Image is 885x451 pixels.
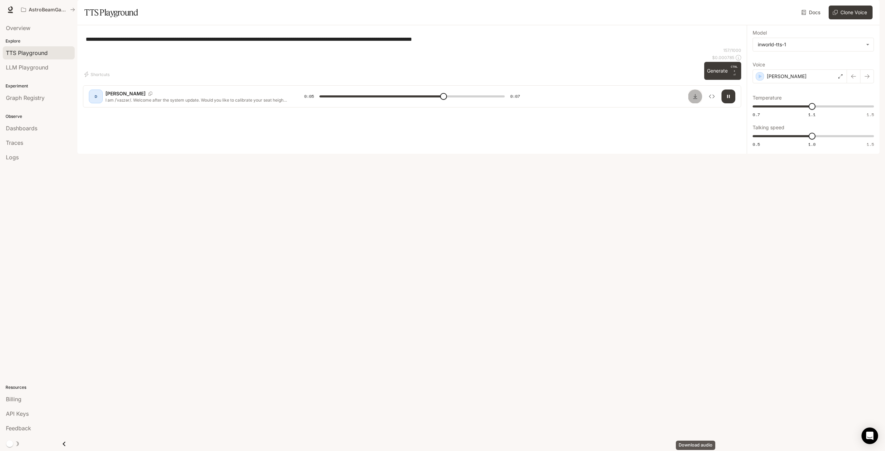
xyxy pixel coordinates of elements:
p: Voice [753,62,765,67]
p: Model [753,30,767,35]
p: [PERSON_NAME] [105,90,146,97]
button: All workspaces [18,3,78,17]
p: Temperature [753,95,782,100]
p: [PERSON_NAME] [767,73,807,80]
p: $ 0.000785 [712,55,734,60]
button: Shortcuts [83,69,112,80]
div: Download audio [676,441,715,450]
div: inworld-tts-1 [758,41,863,48]
p: Talking speed [753,125,784,130]
span: 0.5 [753,141,760,147]
div: D [90,91,101,102]
p: CTRL + [730,65,738,73]
p: ⏎ [730,65,738,77]
span: 1.5 [867,141,874,147]
span: 1.1 [808,112,816,118]
span: 0.7 [753,112,760,118]
a: Docs [800,6,823,19]
span: 1.5 [867,112,874,118]
span: 0:05 [304,93,314,100]
button: Clone Voice [829,6,873,19]
button: Download audio [688,90,702,103]
h1: TTS Playground [84,6,138,19]
div: inworld-tts-1 [753,38,874,51]
p: AstroBeamGame [29,7,67,13]
span: 0:07 [510,93,520,100]
p: 157 / 1000 [723,47,741,53]
button: Inspect [705,90,719,103]
button: GenerateCTRL +⏎ [704,62,741,80]
button: Copy Voice ID [146,92,155,96]
span: 1.0 [808,141,816,147]
div: Open Intercom Messenger [861,427,878,444]
p: I am /ˈvaɪzər/. Welcome after the system update. Would you like to calibrate your seat height? Yo... [105,97,288,103]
